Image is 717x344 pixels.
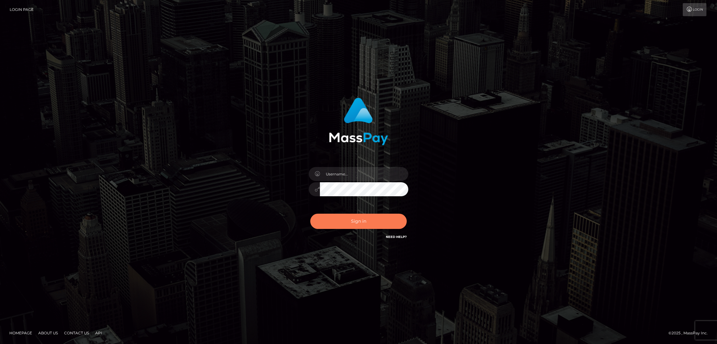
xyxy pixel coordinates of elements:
div: © 2025 , MassPay Inc. [668,330,712,337]
a: Login [683,3,706,16]
a: About Us [36,328,60,338]
a: Login Page [10,3,34,16]
a: API [93,328,105,338]
input: Username... [320,167,408,181]
a: Homepage [7,328,35,338]
a: Contact Us [62,328,91,338]
button: Sign in [310,214,407,229]
a: Need Help? [386,235,407,239]
img: MassPay Login [329,98,388,145]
